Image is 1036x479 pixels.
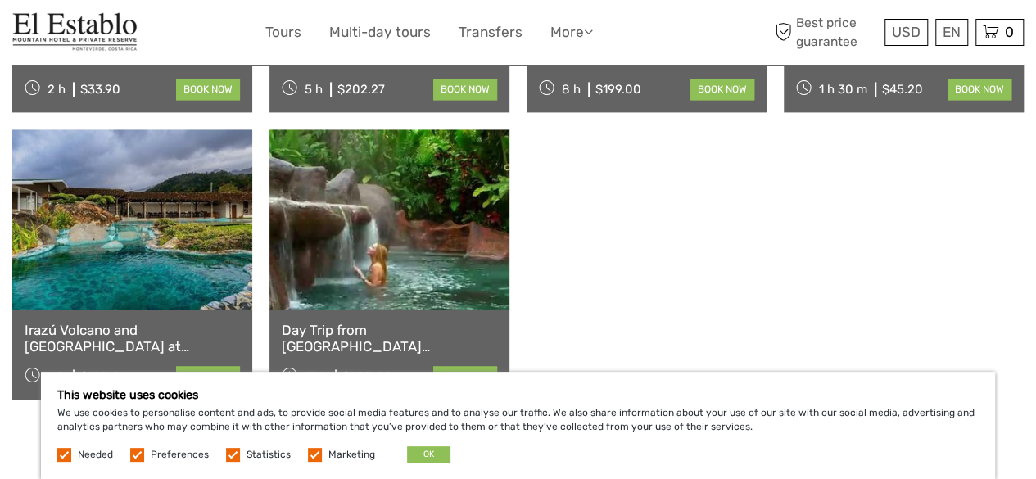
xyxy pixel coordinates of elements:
[948,79,1011,100] a: book now
[337,82,385,97] div: $202.27
[12,12,138,52] img: El Establo Mountain Hotel
[151,448,209,462] label: Preferences
[188,25,208,45] button: Open LiveChat chat widget
[80,82,120,97] div: $33.90
[247,448,291,462] label: Statistics
[265,20,301,44] a: Tours
[771,14,880,50] span: Best price guarantee
[282,322,497,355] a: Day Trip from [GEOGRAPHIC_DATA][PERSON_NAME] to Arenal Hanging Bridges & [PERSON_NAME][GEOGRAPHIC...
[819,82,867,97] span: 1 h 30 m
[342,369,391,384] div: $355.00
[305,369,328,384] span: 13 h
[78,448,113,462] label: Needed
[23,29,185,42] p: We're away right now. Please check back later!
[176,79,240,100] a: book now
[80,369,124,384] div: $198.41
[176,366,240,387] a: book now
[595,82,641,97] div: $199.00
[892,24,921,40] span: USD
[407,446,450,463] button: OK
[57,388,979,402] h5: This website uses cookies
[1002,24,1016,40] span: 0
[459,20,523,44] a: Transfers
[328,448,375,462] label: Marketing
[329,20,431,44] a: Multi-day tours
[48,82,66,97] span: 2 h
[562,82,581,97] span: 8 h
[935,19,968,46] div: EN
[25,322,240,355] a: Irazú Volcano and [GEOGRAPHIC_DATA] at [GEOGRAPHIC_DATA]
[305,82,323,97] span: 5 h
[882,82,923,97] div: $45.20
[690,79,754,100] a: book now
[41,372,995,479] div: We use cookies to personalise content and ads, to provide social media features and to analyse ou...
[433,79,497,100] a: book now
[433,366,497,387] a: book now
[550,20,593,44] a: More
[48,369,66,384] span: 6 h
